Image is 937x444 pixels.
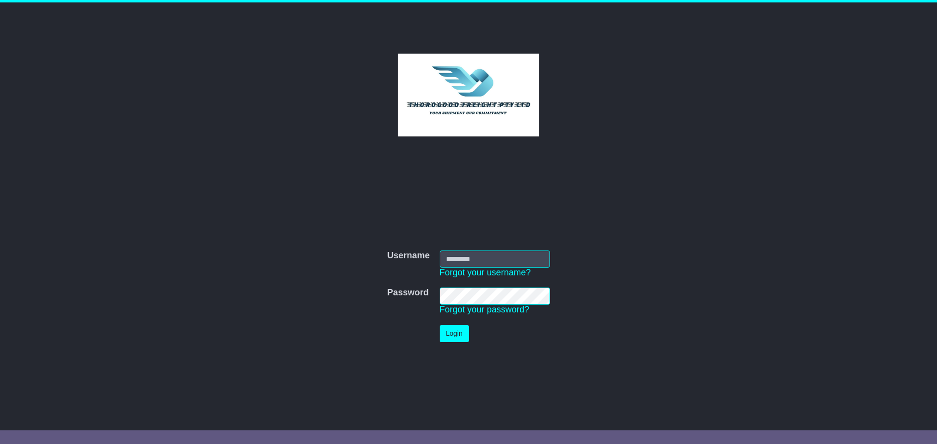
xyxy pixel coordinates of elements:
[440,305,530,314] a: Forgot your password?
[398,54,540,136] img: Thorogood Freight Pty Ltd
[387,288,428,298] label: Password
[440,268,531,277] a: Forgot your username?
[440,325,469,342] button: Login
[387,251,429,261] label: Username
